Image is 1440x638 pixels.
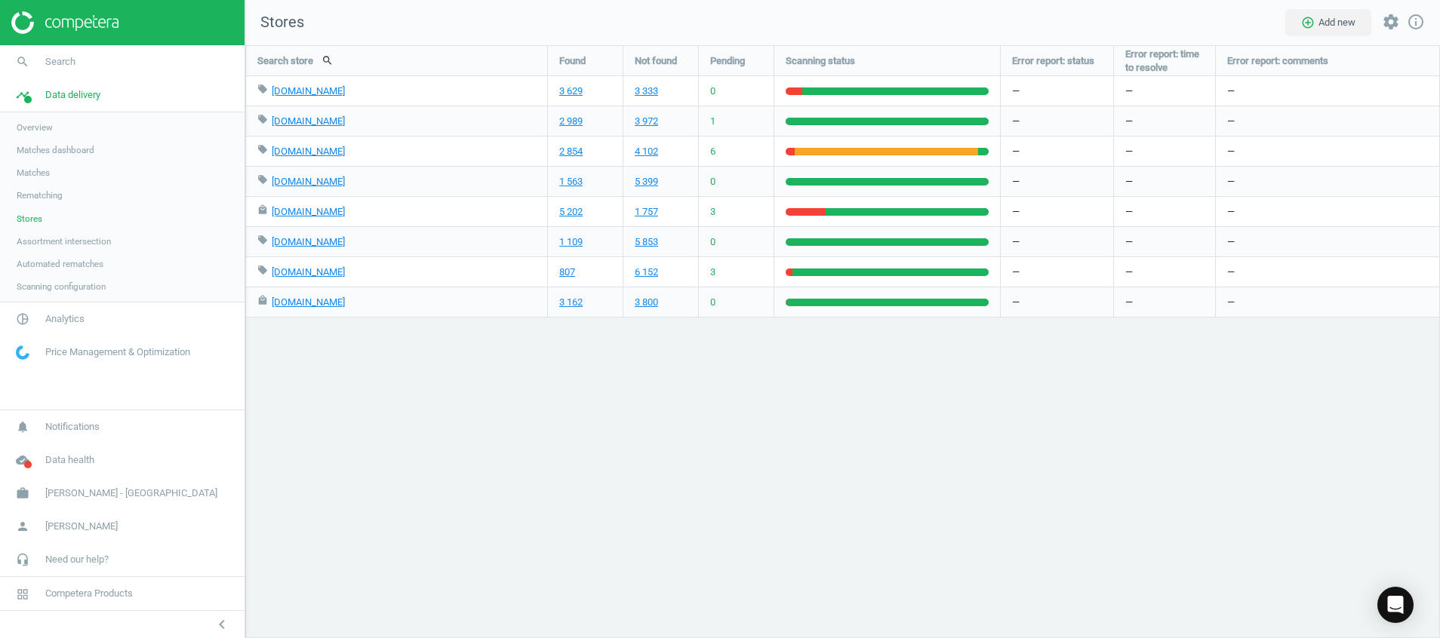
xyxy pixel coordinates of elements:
[1001,136,1113,166] div: —
[786,54,855,68] span: Scanning status
[635,235,658,249] a: 5 853
[635,145,658,158] a: 4 102
[1216,76,1440,106] div: —
[1407,13,1425,32] a: info_outline
[559,296,583,309] a: 3 162
[710,115,715,128] span: 1
[203,615,241,634] button: chevron_left
[559,235,583,249] a: 1 109
[710,145,715,158] span: 6
[710,235,715,249] span: 0
[8,48,37,76] i: search
[45,88,100,102] span: Data delivery
[17,144,94,156] span: Matches dashboard
[45,453,94,467] span: Data health
[1216,257,1440,287] div: —
[710,296,715,309] span: 0
[16,345,29,360] img: wGWNvw8QSZomAAAAABJRU5ErkJggg==
[1001,106,1113,136] div: —
[8,305,37,333] i: pie_chart_outlined
[272,296,345,308] a: [DOMAIN_NAME]
[559,145,583,158] a: 2 854
[635,205,658,219] a: 1 757
[45,587,133,600] span: Competera Products
[710,205,715,219] span: 3
[635,54,677,68] span: Not found
[245,12,304,33] span: Stores
[1216,227,1440,256] div: —
[272,266,345,278] a: [DOMAIN_NAME]
[1216,197,1440,226] div: —
[559,84,583,98] a: 3 629
[1125,145,1133,158] span: —
[1001,227,1113,256] div: —
[1012,54,1094,68] span: Error report: status
[1382,13,1400,31] i: settings
[1285,9,1371,36] button: add_circle_outlineAdd new
[45,486,217,500] span: [PERSON_NAME] - [GEOGRAPHIC_DATA]
[11,11,118,34] img: ajHJNr6hYgQAAAAASUVORK5CYII=
[1125,115,1133,128] span: —
[1407,13,1425,31] i: info_outline
[710,84,715,98] span: 0
[17,258,103,270] span: Automated rematches
[635,265,658,279] a: 6 152
[635,296,658,309] a: 3 800
[635,175,658,189] a: 5 399
[272,115,345,127] a: [DOMAIN_NAME]
[272,146,345,157] a: [DOMAIN_NAME]
[45,520,118,533] span: [PERSON_NAME]
[1125,84,1133,98] span: —
[45,420,100,434] span: Notifications
[1125,296,1133,309] span: —
[1001,257,1113,287] div: —
[559,54,586,68] span: Found
[635,115,658,128] a: 3 972
[17,121,53,133] span: Overview
[1125,235,1133,249] span: —
[17,281,106,293] span: Scanning configuration
[8,81,37,109] i: timeline
[635,84,658,98] a: 3 333
[710,265,715,279] span: 3
[272,176,345,187] a: [DOMAIN_NAME]
[17,213,42,225] span: Stores
[272,206,345,217] a: [DOMAIN_NAME]
[1001,76,1113,106] div: —
[8,512,37,541] i: person
[272,85,345,97] a: [DOMAIN_NAME]
[8,545,37,574] i: headset_mic
[1001,167,1113,196] div: —
[17,235,111,247] span: Assortment intersection
[8,479,37,508] i: work
[313,48,342,73] button: search
[45,345,190,359] span: Price Management & Optimization
[8,446,37,474] i: cloud_done
[710,54,745,68] span: Pending
[272,236,345,247] a: [DOMAIN_NAME]
[257,174,268,185] i: local_offer
[559,265,575,279] a: 807
[1216,167,1440,196] div: —
[1301,16,1315,29] i: add_circle_outline
[257,265,268,275] i: local_offer
[45,553,109,566] span: Need our help?
[257,235,268,245] i: local_offer
[257,144,268,155] i: local_offer
[1216,136,1440,166] div: —
[559,115,583,128] a: 2 989
[1227,54,1328,68] span: Error report: comments
[1375,6,1407,38] button: settings
[257,84,268,94] i: local_offer
[1001,197,1113,226] div: —
[45,55,75,69] span: Search
[257,204,268,215] i: local_mall
[8,413,37,441] i: notifications
[1377,587,1414,623] div: Open Intercom Messenger
[710,175,715,189] span: 0
[559,175,583,189] a: 1 563
[1125,175,1133,189] span: —
[1001,287,1113,317] div: —
[257,295,268,305] i: local_mall
[559,205,583,219] a: 5 202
